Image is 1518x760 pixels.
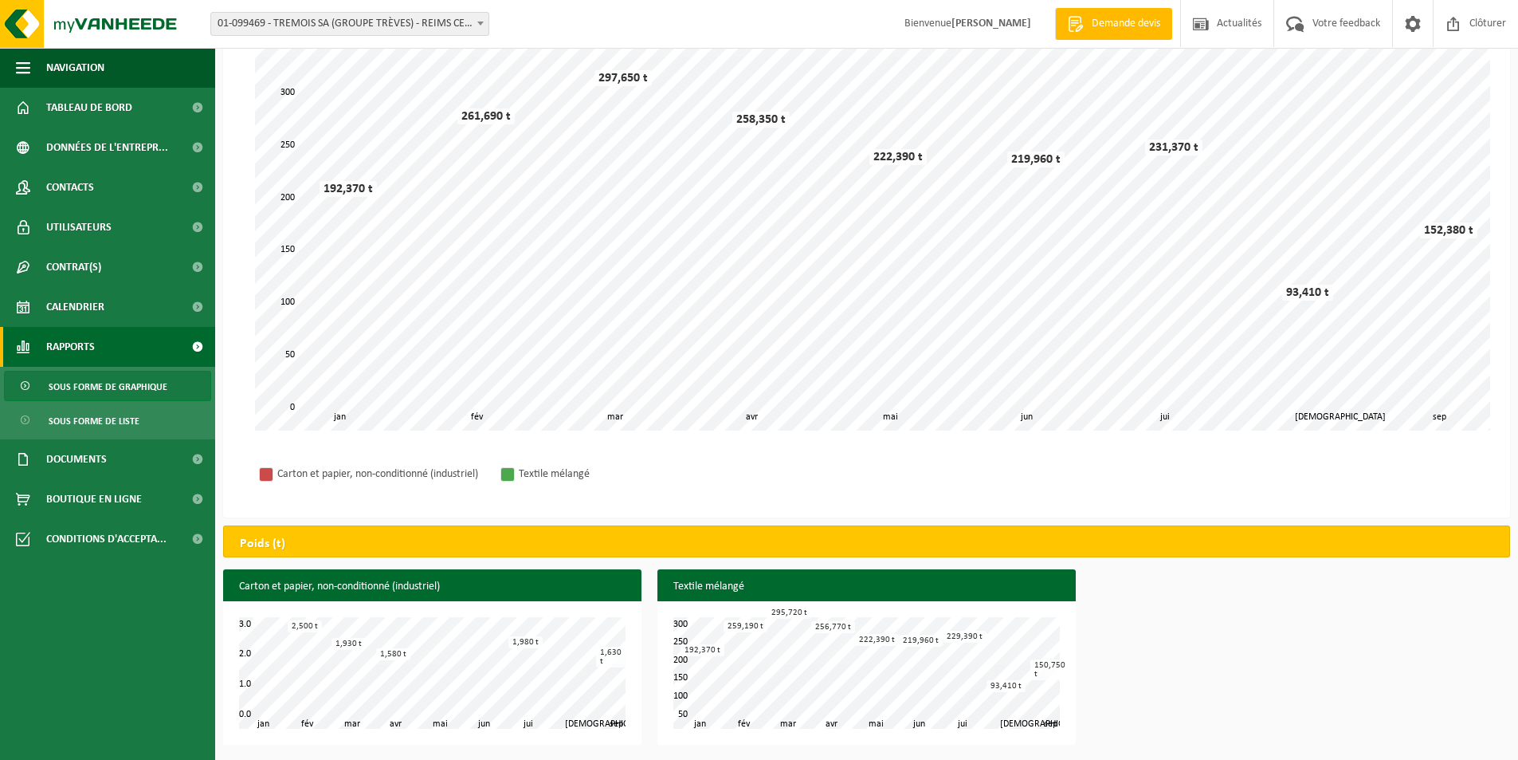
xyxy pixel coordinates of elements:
div: 192,370 t [320,181,377,197]
div: 222,390 t [855,634,899,646]
span: Contacts [46,167,94,207]
div: Textile mélangé [519,464,726,484]
div: 93,410 t [987,680,1026,692]
div: 259,190 t [724,620,767,632]
div: 1,980 t [508,636,543,648]
span: Conditions d'accepta... [46,519,167,559]
span: Utilisateurs [46,207,112,247]
div: 2,500 t [288,620,322,632]
div: 1,580 t [376,648,410,660]
div: 152,380 t [1420,222,1477,238]
div: 297,650 t [594,70,652,86]
div: 93,410 t [1282,285,1333,301]
h3: Textile mélangé [657,569,1076,604]
span: Calendrier [46,287,104,327]
div: 222,390 t [869,149,927,165]
span: Boutique en ligne [46,479,142,519]
span: 01-099469 - TREMOIS SA (GROUPE TRÈVES) - REIMS CEDEX 2 [210,12,489,36]
div: 256,770 t [811,621,855,633]
div: 261,690 t [457,108,515,124]
a: Demande devis [1055,8,1172,40]
span: Sous forme de liste [49,406,139,436]
div: Carton et papier, non-conditionné (industriel) [277,464,484,484]
a: Sous forme de liste [4,405,211,435]
strong: [PERSON_NAME] [951,18,1031,30]
span: Contrat(s) [46,247,101,287]
span: Documents [46,439,107,479]
div: 258,350 t [732,112,790,128]
div: 295,720 t [767,607,811,619]
div: 219,960 t [899,635,943,647]
h2: Poids (t) [224,526,301,561]
span: Navigation [46,48,104,88]
div: 229,390 t [943,631,987,643]
h3: Carton et papier, non-conditionné (industriel) [223,569,641,604]
div: 231,370 t [1145,140,1202,156]
div: 150,750 t [1030,660,1069,680]
div: 192,370 t [681,644,724,656]
div: 1,630 t [596,647,626,667]
a: Sous forme de graphique [4,371,211,401]
span: Sous forme de graphique [49,372,167,402]
span: Rapports [46,327,95,367]
span: Demande devis [1088,16,1164,32]
span: Données de l'entrepr... [46,128,168,167]
span: Tableau de bord [46,88,132,128]
span: 01-099469 - TREMOIS SA (GROUPE TRÈVES) - REIMS CEDEX 2 [211,13,488,35]
div: 1,930 t [331,638,366,650]
div: 219,960 t [1007,152,1065,167]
